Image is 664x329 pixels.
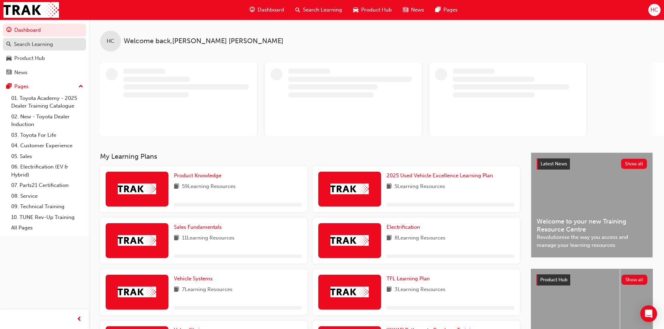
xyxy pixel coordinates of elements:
[540,277,567,283] span: Product Hub
[6,55,12,62] span: car-icon
[411,6,424,14] span: News
[395,234,445,243] span: 8 Learning Resources
[8,222,86,233] a: All Pages
[536,274,647,285] a: Product HubShow all
[3,24,86,37] a: Dashboard
[174,275,213,282] span: Vehicle Systems
[640,305,657,322] div: Open Intercom Messenger
[537,158,647,170] a: Latest NewsShow all
[118,235,156,246] img: Trak
[295,6,300,14] span: search-icon
[3,2,59,18] img: Trak
[174,223,224,231] a: Sales Fundamentals
[387,275,433,283] a: TFL Learning Plan
[182,182,236,191] span: 59 Learning Resources
[387,182,392,191] span: book-icon
[174,172,224,180] a: Product Knowledge
[107,37,114,45] span: HC
[182,285,232,294] span: 7 Learning Resources
[174,224,222,230] span: Sales Fundamentals
[650,6,658,14] span: HC
[3,22,86,80] button: DashboardSearch LearningProduct HubNews
[8,151,86,162] a: 05. Sales
[3,80,86,93] button: Pages
[353,6,358,14] span: car-icon
[537,218,647,233] span: Welcome to your new Training Resource Centre
[244,3,290,17] a: guage-iconDashboard
[387,285,392,294] span: book-icon
[182,234,235,243] span: 11 Learning Resources
[174,285,179,294] span: book-icon
[387,234,392,243] span: book-icon
[14,83,29,91] div: Pages
[387,224,420,230] span: Electrification
[118,287,156,297] img: Trak
[330,287,369,297] img: Trak
[124,37,283,45] span: Welcome back , [PERSON_NAME] [PERSON_NAME]
[443,6,458,14] span: Pages
[541,161,567,167] span: Latest News
[8,191,86,202] a: 08. Service
[8,140,86,151] a: 04. Customer Experience
[330,183,369,194] img: Trak
[621,275,648,285] button: Show all
[174,275,215,283] a: Vehicle Systems
[14,54,45,62] div: Product Hub
[14,69,28,77] div: News
[435,6,441,14] span: pages-icon
[387,275,430,282] span: TFL Learning Plan
[290,3,348,17] a: search-iconSearch Learning
[395,182,445,191] span: 5 Learning Resources
[118,183,156,194] img: Trak
[6,70,12,76] span: news-icon
[330,235,369,246] img: Trak
[430,3,463,17] a: pages-iconPages
[395,285,445,294] span: 3 Learning Resources
[250,6,255,14] span: guage-icon
[387,223,423,231] a: Electrification
[6,27,12,33] span: guage-icon
[78,82,83,91] span: up-icon
[258,6,284,14] span: Dashboard
[621,159,647,169] button: Show all
[174,182,179,191] span: book-icon
[8,180,86,191] a: 07. Parts21 Certification
[8,130,86,141] a: 03. Toyota For Life
[8,111,86,130] a: 02. New - Toyota Dealer Induction
[387,172,496,180] a: 2025 Used Vehicle Excellence Learning Plan
[100,152,520,160] h3: My Learning Plans
[14,40,53,48] div: Search Learning
[77,315,82,324] span: prev-icon
[8,201,86,212] a: 09. Technical Training
[8,212,86,223] a: 10. TUNE Rev-Up Training
[174,234,179,243] span: book-icon
[387,172,493,179] span: 2025 Used Vehicle Excellence Learning Plan
[6,84,12,90] span: pages-icon
[174,172,221,179] span: Product Knowledge
[3,52,86,65] a: Product Hub
[531,152,653,258] a: Latest NewsShow allWelcome to your new Training Resource CentreRevolutionise the way you access a...
[303,6,342,14] span: Search Learning
[648,4,661,16] button: HC
[3,38,86,51] a: Search Learning
[8,93,86,111] a: 01. Toyota Academy - 2025 Dealer Training Catalogue
[403,6,408,14] span: news-icon
[6,41,11,48] span: search-icon
[8,162,86,180] a: 06. Electrification (EV & Hybrid)
[537,233,647,249] span: Revolutionise the way you access and manage your learning resources.
[361,6,392,14] span: Product Hub
[3,66,86,79] a: News
[397,3,430,17] a: news-iconNews
[348,3,397,17] a: car-iconProduct Hub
